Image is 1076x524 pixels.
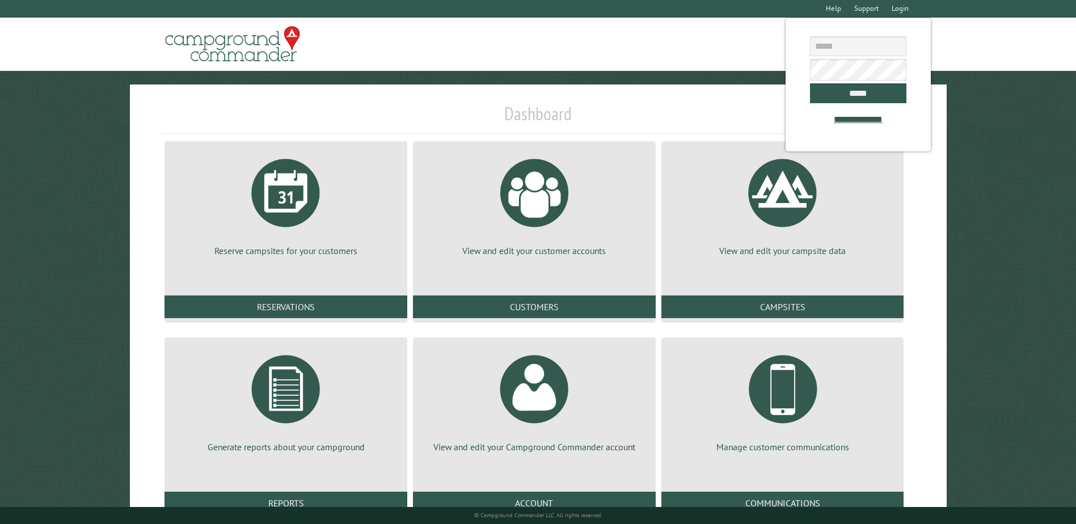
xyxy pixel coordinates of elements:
[427,150,642,257] a: View and edit your customer accounts
[178,441,394,453] p: Generate reports about your campground
[661,492,904,514] a: Communications
[178,346,394,453] a: Generate reports about your campground
[178,244,394,257] p: Reserve campsites for your customers
[413,295,656,318] a: Customers
[427,441,642,453] p: View and edit your Campground Commander account
[164,492,407,514] a: Reports
[164,295,407,318] a: Reservations
[474,512,602,519] small: © Campground Commander LLC. All rights reserved.
[427,346,642,453] a: View and edit your Campground Commander account
[675,150,891,257] a: View and edit your campsite data
[162,22,303,66] img: Campground Commander
[162,103,914,134] h1: Dashboard
[413,492,656,514] a: Account
[427,244,642,257] p: View and edit your customer accounts
[661,295,904,318] a: Campsites
[178,150,394,257] a: Reserve campsites for your customers
[675,244,891,257] p: View and edit your campsite data
[675,346,891,453] a: Manage customer communications
[675,441,891,453] p: Manage customer communications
